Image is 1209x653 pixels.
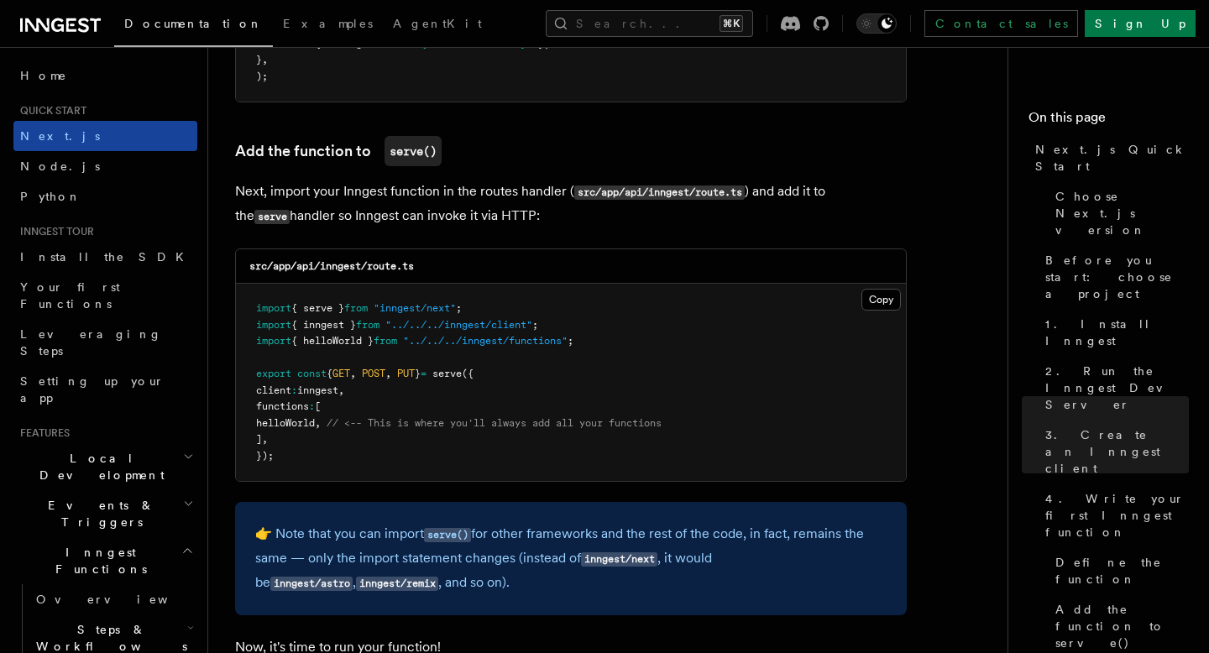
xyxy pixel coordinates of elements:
span: inngest [297,384,338,396]
span: const [297,368,327,379]
span: from [374,335,397,347]
span: functions [256,400,309,412]
span: // <-- This is where you'll always add all your functions [327,417,662,429]
a: Install the SDK [13,242,197,272]
a: 3. Create an Inngest client [1039,420,1189,483]
span: data [462,38,485,50]
span: helloWorld [256,417,315,429]
span: { helloWorld } [291,335,374,347]
code: serve() [424,528,471,542]
span: , [262,54,268,65]
code: inngest/astro [270,577,353,591]
span: , [350,368,356,379]
span: Events & Triggers [13,497,183,530]
span: }; [538,38,550,50]
a: Home [13,60,197,91]
span: Inngest Functions [13,544,181,577]
a: Next.js Quick Start [1028,134,1189,181]
code: serve() [385,136,442,166]
a: Node.js [13,151,197,181]
span: export [256,368,291,379]
span: ${ [415,38,427,50]
a: 4. Write your first Inngest function [1039,483,1189,547]
span: from [344,302,368,314]
span: : [309,400,315,412]
span: { inngest } [291,319,356,331]
span: , [262,433,268,445]
span: ; [456,302,462,314]
a: 1. Install Inngest [1039,309,1189,356]
a: Documentation [114,5,273,47]
span: Install the SDK [20,250,194,264]
span: ); [256,71,268,82]
span: "../../../inngest/client" [385,319,532,331]
span: POST [362,368,385,379]
a: Examples [273,5,383,45]
button: Copy [861,289,901,311]
span: 3. Create an Inngest client [1045,426,1189,477]
span: Setting up your app [20,374,165,405]
span: 2. Run the Inngest Dev Server [1045,363,1189,413]
span: }); [256,450,274,462]
span: . [456,38,462,50]
span: Overview [36,593,209,606]
span: Documentation [124,17,263,30]
span: : [291,384,297,396]
span: Choose Next.js version [1055,188,1189,238]
span: : [368,38,374,50]
code: inngest/next [581,552,657,567]
span: } [256,54,262,65]
span: , [315,417,321,429]
span: .email [485,38,521,50]
a: Before you start: choose a project [1039,245,1189,309]
span: AgentKit [393,17,482,30]
span: from [356,319,379,331]
span: = [421,368,427,379]
span: Before you start: choose a project [1045,252,1189,302]
span: Features [13,426,70,440]
h4: On this page [1028,107,1189,134]
p: Next, import your Inngest function in the routes handler ( ) and add it to the handler so Inngest... [235,180,907,228]
span: ; [532,319,538,331]
span: Define the function [1055,554,1189,588]
span: Next.js [20,129,100,143]
span: Node.js [20,159,100,173]
button: Local Development [13,443,197,490]
code: serve [254,210,290,224]
button: Inngest Functions [13,537,197,584]
span: client [256,384,291,396]
span: PUT [397,368,415,379]
p: 👉 Note that you can import for other frameworks and the rest of the code, in fact, remains the sa... [255,522,887,595]
span: ] [256,433,262,445]
a: Leveraging Steps [13,319,197,366]
span: ; [568,335,573,347]
span: serve [432,368,462,379]
span: Add the function to serve() [1055,601,1189,651]
kbd: ⌘K [720,15,743,32]
code: src/app/api/inngest/route.ts [249,260,414,272]
a: Setting up your app [13,366,197,413]
span: event [427,38,456,50]
code: inngest/remix [356,577,438,591]
button: Events & Triggers [13,490,197,537]
span: "inngest/next" [374,302,456,314]
span: } [521,38,526,50]
span: ({ [462,368,474,379]
code: src/app/api/inngest/route.ts [574,185,745,200]
span: Local Development [13,450,183,483]
span: import [256,319,291,331]
span: 4. Write your first Inngest function [1045,490,1189,541]
a: Your first Functions [13,272,197,319]
span: { message [315,38,368,50]
button: Toggle dark mode [856,13,897,34]
a: Python [13,181,197,212]
span: GET [332,368,350,379]
a: Choose Next.js version [1049,181,1189,245]
span: "../../../inngest/functions" [403,335,568,347]
span: !` [526,38,538,50]
span: { [327,368,332,379]
span: Quick start [13,104,86,118]
a: Contact sales [924,10,1078,37]
span: , [338,384,344,396]
span: `Hello [379,38,415,50]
